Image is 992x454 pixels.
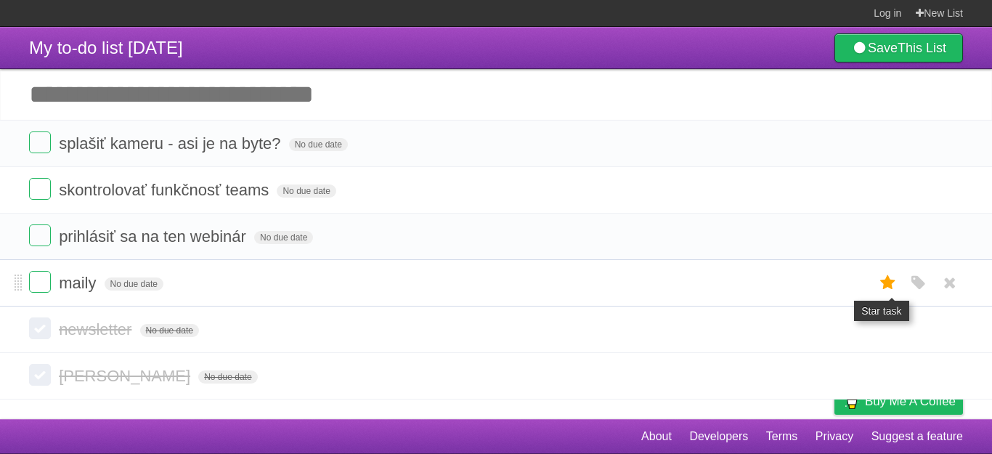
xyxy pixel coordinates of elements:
[277,185,336,198] span: No due date
[29,178,51,200] label: Done
[766,423,798,450] a: Terms
[59,367,194,385] span: [PERSON_NAME]
[254,231,313,244] span: No due date
[865,389,956,414] span: Buy me a coffee
[898,41,946,55] b: This List
[874,271,902,295] label: Star task
[59,134,284,153] span: splašiť kameru - asi je na byte?
[834,388,963,415] a: Buy me a coffee
[59,274,99,292] span: maily
[641,423,672,450] a: About
[834,33,963,62] a: SaveThis List
[29,364,51,386] label: Done
[59,320,135,339] span: newsletter
[871,423,963,450] a: Suggest a feature
[29,271,51,293] label: Done
[816,423,853,450] a: Privacy
[289,138,348,151] span: No due date
[105,277,163,291] span: No due date
[29,131,51,153] label: Done
[842,389,861,413] img: Buy me a coffee
[689,423,748,450] a: Developers
[29,317,51,339] label: Done
[140,324,199,337] span: No due date
[198,370,257,384] span: No due date
[29,38,183,57] span: My to-do list [DATE]
[59,181,272,199] span: skontrolovať funkčnosť teams
[29,224,51,246] label: Done
[59,227,250,246] span: prihlásiť sa na ten webinár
